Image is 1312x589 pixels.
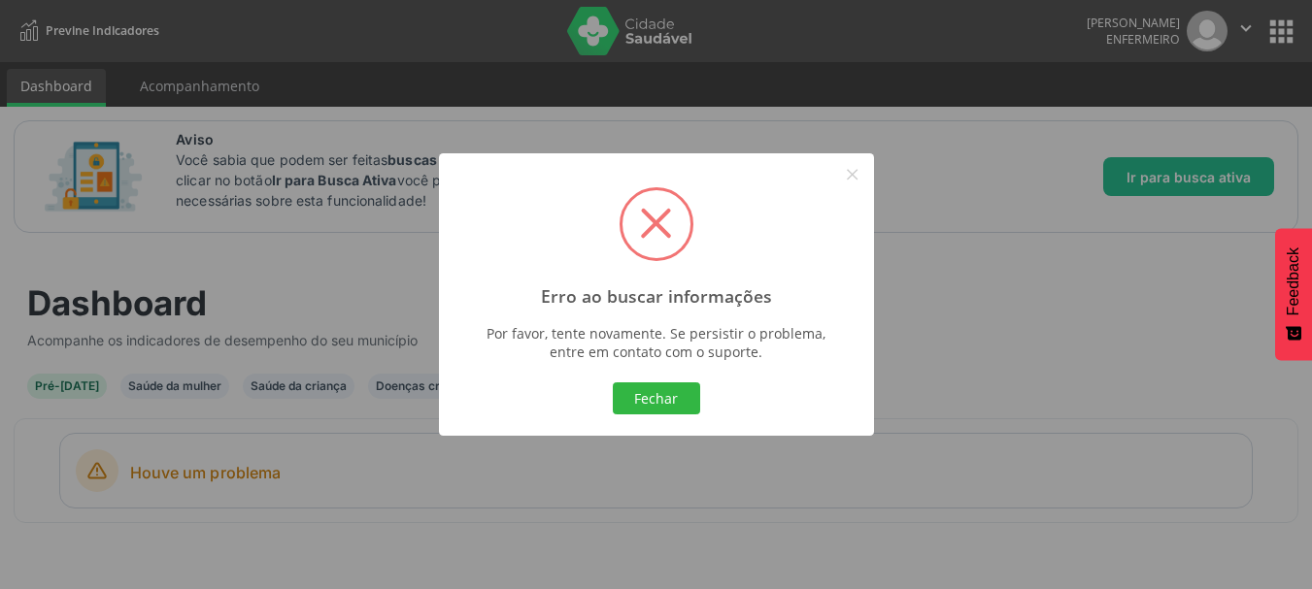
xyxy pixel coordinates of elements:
[1275,228,1312,360] button: Feedback - Mostrar pesquisa
[613,382,700,415] button: Fechar
[836,158,869,191] button: Close this dialog
[1285,247,1302,315] span: Feedback
[477,324,834,361] div: Por favor, tente novamente. Se persistir o problema, entre em contato com o suporte.
[541,286,772,307] h2: Erro ao buscar informações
